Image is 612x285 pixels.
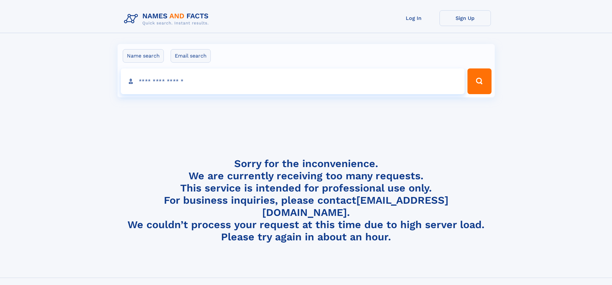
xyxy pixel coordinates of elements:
[467,68,491,94] button: Search Button
[121,68,465,94] input: search input
[262,194,448,218] a: [EMAIL_ADDRESS][DOMAIN_NAME]
[121,10,214,28] img: Logo Names and Facts
[388,10,439,26] a: Log In
[123,49,164,63] label: Name search
[121,157,491,243] h4: Sorry for the inconvenience. We are currently receiving too many requests. This service is intend...
[171,49,211,63] label: Email search
[439,10,491,26] a: Sign Up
